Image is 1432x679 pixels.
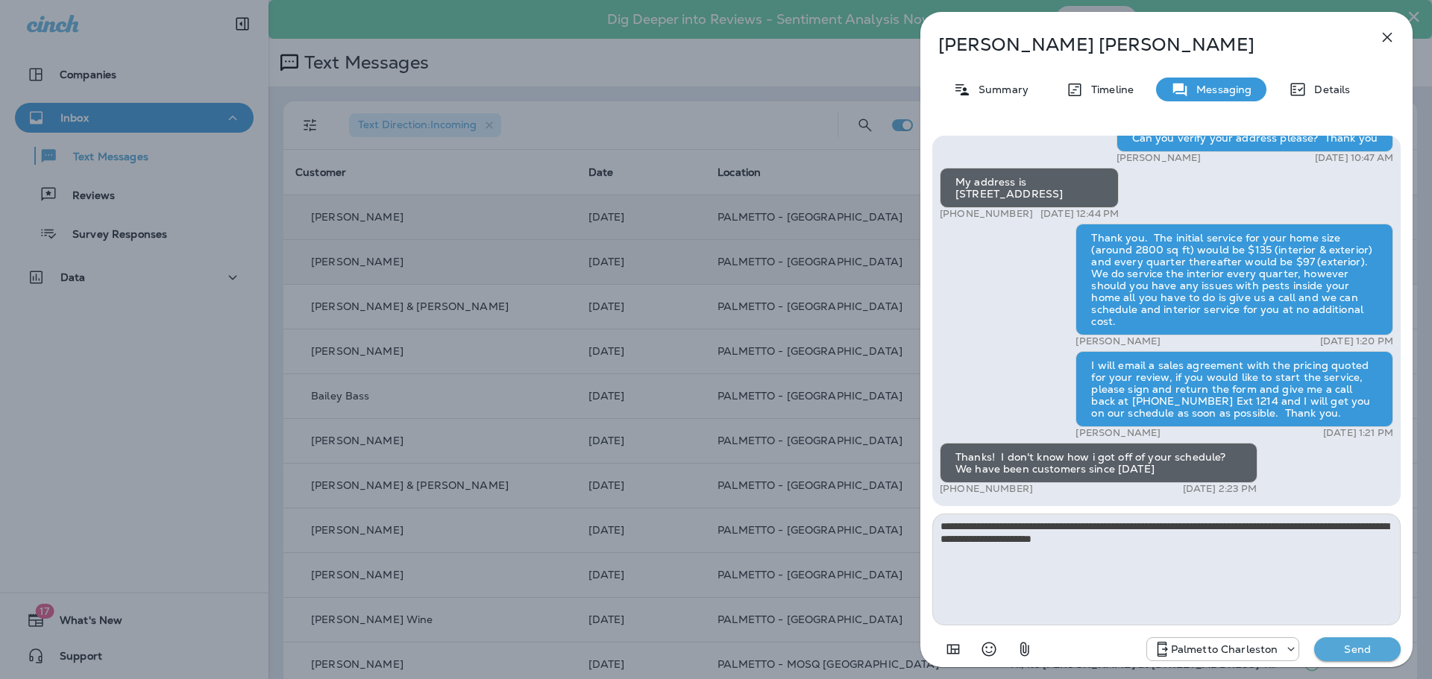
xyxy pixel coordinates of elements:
[1314,637,1401,661] button: Send
[1147,640,1299,658] div: +1 (843) 277-8322
[940,208,1033,220] p: [PHONE_NUMBER]
[938,634,968,664] button: Add in a premade template
[974,634,1004,664] button: Select an emoji
[938,34,1345,55] p: [PERSON_NAME] [PERSON_NAME]
[1084,83,1134,95] p: Timeline
[1075,224,1393,335] div: Thank you. The initial service for your home size (around 2800 sq ft) would be $135 (interior & e...
[1189,83,1252,95] p: Messaging
[1117,152,1202,164] p: [PERSON_NAME]
[940,168,1119,208] div: My address is [STREET_ADDRESS]
[1183,483,1257,495] p: [DATE] 2:23 PM
[1075,351,1393,427] div: I will email a sales agreement with the pricing quoted for your review, if you would like to star...
[1307,83,1350,95] p: Details
[1171,643,1278,655] p: Palmetto Charleston
[1326,642,1389,656] p: Send
[940,483,1033,495] p: [PHONE_NUMBER]
[1075,427,1161,439] p: [PERSON_NAME]
[1040,208,1119,220] p: [DATE] 12:44 PM
[1117,124,1393,152] div: Can you verify your address please? Thank you
[1320,335,1393,347] p: [DATE] 1:20 PM
[1315,152,1393,164] p: [DATE] 10:47 AM
[971,83,1029,95] p: Summary
[1075,335,1161,347] p: [PERSON_NAME]
[940,443,1257,483] div: Thanks! I don't know how i got off of your schedule? We have been customers since [DATE]
[1323,427,1393,439] p: [DATE] 1:21 PM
